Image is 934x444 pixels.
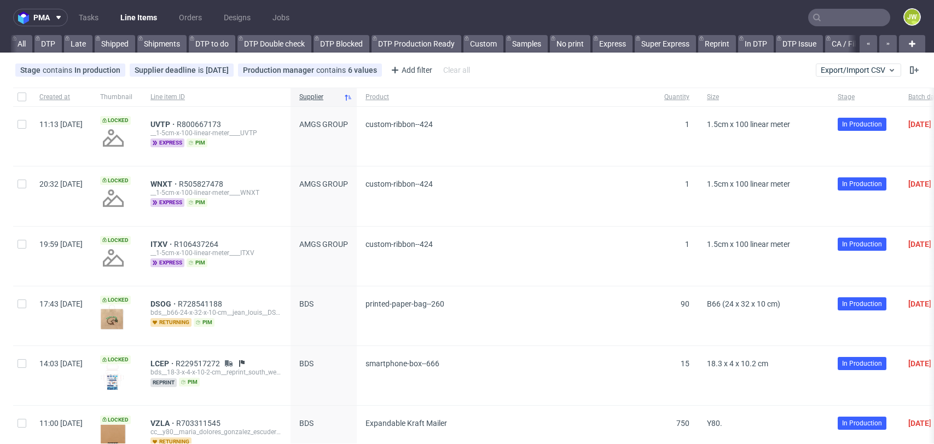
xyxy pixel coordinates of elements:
[707,359,768,368] span: 18.3 x 4 x 10.2 cm
[842,359,882,368] span: In Production
[299,120,348,129] span: AMGS GROUP
[838,93,891,102] span: Stage
[243,66,316,74] span: Production manager
[904,9,920,25] figcaption: JW
[150,359,176,368] a: LCEP
[194,318,214,327] span: pim
[198,66,206,74] span: is
[150,180,179,188] a: WNXT
[821,66,896,74] span: Export/Import CSV
[314,35,369,53] a: DTP Blocked
[176,419,223,428] a: R703311545
[187,258,207,267] span: pim
[100,176,131,185] span: Locked
[100,416,131,424] span: Locked
[386,61,434,79] div: Add filter
[707,180,790,188] span: 1.5cm x 100 linear meter
[43,66,74,74] span: contains
[366,299,444,308] span: printed-paper-bag--260
[908,299,931,308] span: [DATE]
[685,120,689,129] span: 1
[150,318,192,327] span: returning
[299,299,314,308] span: BDS
[366,419,447,428] span: Expandable Kraft Mailer
[506,35,548,53] a: Samples
[366,120,433,129] span: custom-ribbon--424
[685,240,689,249] span: 1
[34,35,62,53] a: DTP
[150,93,282,102] span: Line item ID
[150,368,282,377] div: bds__18-3-x-4-x-10-2-cm__reprint_south_west_grid_for_learning_trust_ltd__LCEP
[593,35,633,53] a: Express
[635,35,696,53] a: Super Express
[150,308,282,317] div: bds__b66-24-x-32-x-10-cm__jean_louis__DSOG
[150,120,177,129] a: UVTP
[366,93,647,102] span: Product
[150,249,282,257] div: __1-5cm-x-100-linear-meter____ITXV
[825,35,896,53] a: CA / Files needed
[217,9,257,26] a: Designs
[366,180,433,188] span: custom-ribbon--424
[299,240,348,249] span: AMGS GROUP
[100,93,133,102] span: Thumbnail
[707,419,722,428] span: Y80.
[150,258,184,267] span: express
[150,240,174,249] a: ITXV
[172,9,208,26] a: Orders
[698,35,736,53] a: Reprint
[11,35,32,53] a: All
[178,299,224,308] a: R728541188
[18,11,33,24] img: logo
[187,139,207,147] span: pim
[39,240,83,249] span: 19:59 [DATE]
[64,35,92,53] a: Late
[150,419,176,428] a: VZLA
[908,120,931,129] span: [DATE]
[550,35,590,53] a: No print
[676,419,689,428] span: 750
[738,35,774,53] a: In DTP
[842,418,882,428] span: In Production
[908,240,931,249] span: [DATE]
[266,9,296,26] a: Jobs
[206,66,229,74] div: [DATE]
[299,359,314,368] span: BDS
[842,299,882,309] span: In Production
[100,364,126,390] img: version_two_editor_design.png
[842,179,882,189] span: In Production
[39,419,83,428] span: 11:00 [DATE]
[177,120,223,129] span: R800667173
[150,198,184,207] span: express
[100,355,131,364] span: Locked
[372,35,461,53] a: DTP Production Ready
[100,245,126,271] img: no_design.png
[39,299,83,308] span: 17:43 [DATE]
[681,359,689,368] span: 15
[100,185,126,211] img: no_design.png
[39,93,83,102] span: Created at
[707,240,790,249] span: 1.5cm x 100 linear meter
[681,299,689,308] span: 90
[150,129,282,137] div: __1-5cm-x-100-linear-meter____UVTP
[179,180,225,188] span: R505827478
[366,240,433,249] span: custom-ribbon--424
[33,14,50,21] span: pma
[685,180,689,188] span: 1
[100,296,131,304] span: Locked
[150,188,282,197] div: __1-5cm-x-100-linear-meter____WNXT
[137,35,187,53] a: Shipments
[114,9,164,26] a: Line Items
[150,299,178,308] a: DSOG
[74,66,120,74] div: In production
[100,236,131,245] span: Locked
[150,378,177,387] span: reprint
[72,9,105,26] a: Tasks
[135,66,198,74] span: Supplier deadline
[842,119,882,129] span: In Production
[463,35,503,53] a: Custom
[842,239,882,249] span: In Production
